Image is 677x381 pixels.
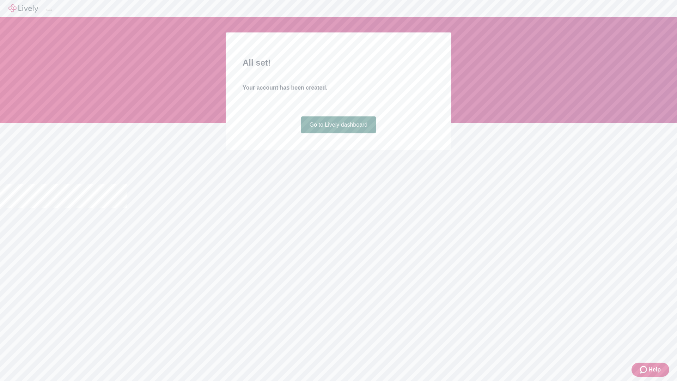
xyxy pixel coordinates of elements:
[243,84,434,92] h4: Your account has been created.
[301,116,376,133] a: Go to Lively dashboard
[243,56,434,69] h2: All set!
[632,363,669,377] button: Zendesk support iconHelp
[648,365,661,374] span: Help
[640,365,648,374] svg: Zendesk support icon
[47,9,52,11] button: Log out
[8,4,38,13] img: Lively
